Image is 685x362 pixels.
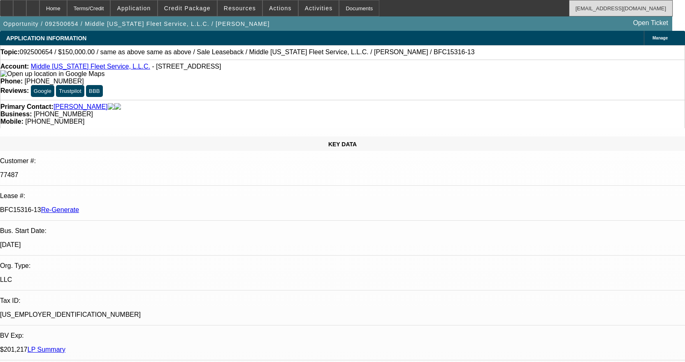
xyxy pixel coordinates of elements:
[25,78,84,85] span: [PHONE_NUMBER]
[0,111,32,118] strong: Business:
[6,35,86,42] span: APPLICATION INFORMATION
[3,21,270,27] span: Opportunity / 092500654 / Middle [US_STATE] Fleet Service, L.L.C. / [PERSON_NAME]
[630,16,671,30] a: Open Ticket
[0,70,104,78] img: Open up location in Google Maps
[114,103,121,111] img: linkedin-icon.png
[31,63,150,70] a: Middle [US_STATE] Fleet Service, L.L.C.
[0,48,20,56] strong: Topic:
[164,5,211,12] span: Credit Package
[86,85,103,97] button: BBB
[56,85,84,97] button: Trustpilot
[0,118,23,125] strong: Mobile:
[117,5,151,12] span: Application
[652,36,668,40] span: Manage
[0,78,23,85] strong: Phone:
[0,87,29,94] strong: Reviews:
[152,63,221,70] span: - [STREET_ADDRESS]
[0,103,53,111] strong: Primary Contact:
[305,5,333,12] span: Activities
[34,111,93,118] span: [PHONE_NUMBER]
[269,5,292,12] span: Actions
[263,0,298,16] button: Actions
[25,118,84,125] span: [PHONE_NUMBER]
[299,0,339,16] button: Activities
[328,141,357,148] span: KEY DATA
[224,5,256,12] span: Resources
[28,346,65,353] a: LP Summary
[31,85,54,97] button: Google
[0,70,104,77] a: View Google Maps
[218,0,262,16] button: Resources
[111,0,157,16] button: Application
[0,63,29,70] strong: Account:
[20,48,475,56] span: 092500654 / $150,000.00 / same as above same as above / Sale Leaseback / Middle [US_STATE] Fleet ...
[41,206,79,213] a: Re-Generate
[53,103,108,111] a: [PERSON_NAME]
[158,0,217,16] button: Credit Package
[108,103,114,111] img: facebook-icon.png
